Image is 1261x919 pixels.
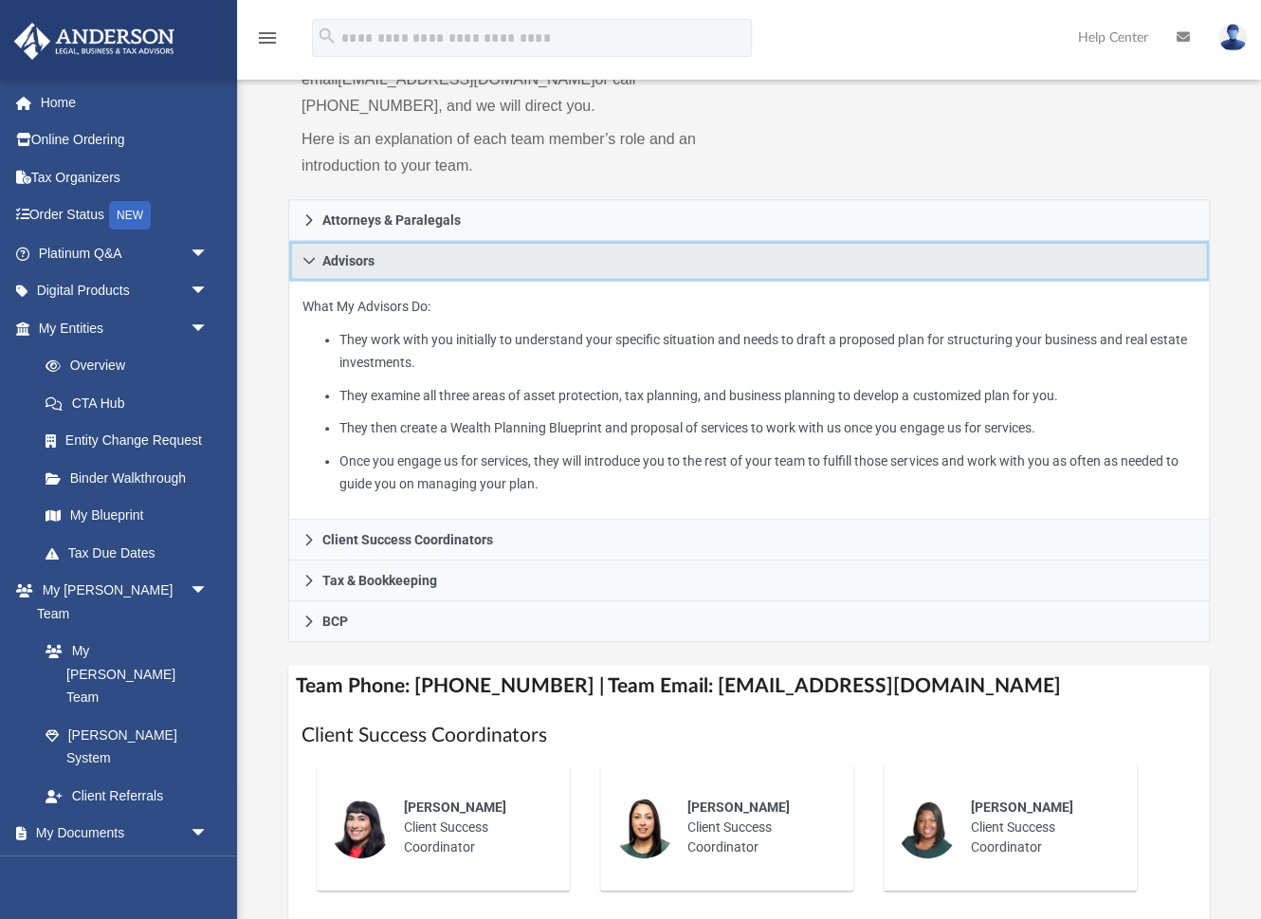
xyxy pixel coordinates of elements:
[13,815,228,853] a: My Documentsarrow_drop_down
[302,295,1196,496] p: What My Advisors Do:
[27,852,218,890] a: Box
[897,798,958,858] img: thumbnail
[190,572,228,611] span: arrow_drop_down
[190,272,228,311] span: arrow_drop_down
[322,574,437,587] span: Tax & Bookkeeping
[13,572,228,633] a: My [PERSON_NAME] Teamarrow_drop_down
[190,234,228,273] span: arrow_drop_down
[190,815,228,854] span: arrow_drop_down
[1218,24,1247,51] img: User Pic
[288,282,1210,521] div: Advisors
[27,422,237,460] a: Entity Change Request
[674,784,840,871] div: Client Success Coordinator
[190,309,228,348] span: arrow_drop_down
[256,36,279,49] a: menu
[302,126,736,179] p: Here is an explanation of each team member’s role and an introduction to your team.
[288,601,1210,642] a: BCP
[13,272,237,310] a: Digital Productsarrow_drop_down
[288,665,1210,708] h4: Team Phone: [PHONE_NUMBER] | Team Email: [EMAIL_ADDRESS][DOMAIN_NAME]
[27,777,228,815] a: Client Referrals
[27,347,237,385] a: Overview
[27,384,237,422] a: CTA Hub
[391,784,557,871] div: Client Success Coordinator
[339,328,1196,375] li: They work with you initially to understand your specific situation and needs to draft a proposed ...
[687,800,790,815] span: [PERSON_NAME]
[27,716,228,777] a: [PERSON_NAME] System
[339,416,1196,440] li: They then create a Wealth Planning Blueprint and proposal of services to work with us once you en...
[288,520,1210,561] a: Client Success Coordinators
[322,533,493,546] span: Client Success Coordinators
[330,798,391,858] img: thumbnail
[613,798,674,858] img: thumbnail
[339,384,1196,408] li: They examine all three areas of asset protection, tax planning, and business planning to develop ...
[256,27,279,49] i: menu
[27,497,228,535] a: My Blueprint
[288,561,1210,601] a: Tax & Bookkeeping
[339,450,1196,496] li: Once you engage us for services, they will introduce you to the rest of your team to fulfill thos...
[288,199,1210,241] a: Attorneys & Paralegals
[958,784,1124,871] div: Client Success Coordinator
[27,459,237,497] a: Binder Walkthrough
[13,234,237,272] a: Platinum Q&Aarrow_drop_down
[13,196,237,235] a: Order StatusNEW
[13,121,237,159] a: Online Ordering
[322,254,375,267] span: Advisors
[13,158,237,196] a: Tax Organizers
[317,26,338,46] i: search
[322,615,348,628] span: BCP
[9,23,180,60] img: Anderson Advisors Platinum Portal
[109,201,151,230] div: NEW
[971,800,1073,815] span: [PERSON_NAME]
[404,800,506,815] span: [PERSON_NAME]
[322,213,461,227] span: Attorneys & Paralegals
[338,71,594,87] a: [EMAIL_ADDRESS][DOMAIN_NAME]
[288,241,1210,282] a: Advisors
[13,83,237,121] a: Home
[27,633,218,717] a: My [PERSON_NAME] Team
[27,534,237,572] a: Tax Due Dates
[13,309,237,347] a: My Entitiesarrow_drop_down
[302,722,1197,749] h1: Client Success Coordinators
